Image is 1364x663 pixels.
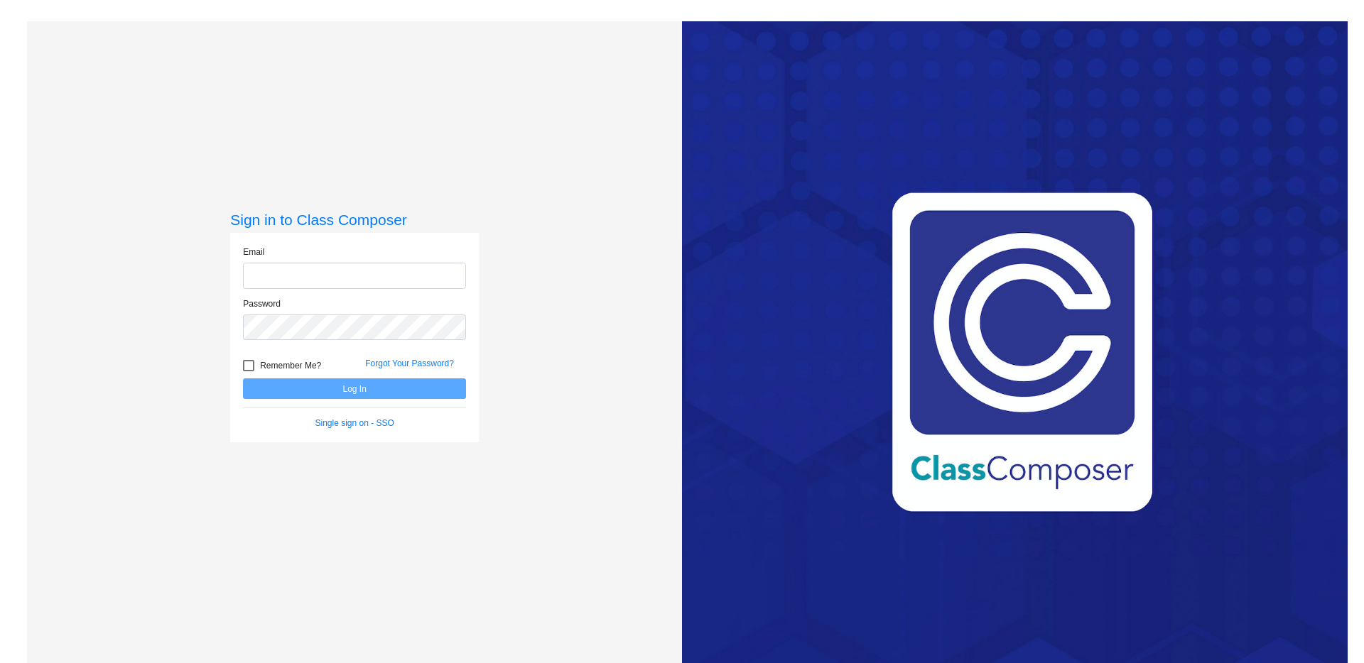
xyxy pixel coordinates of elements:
label: Email [243,246,264,258]
a: Forgot Your Password? [365,358,454,368]
h3: Sign in to Class Composer [230,211,479,229]
a: Single sign on - SSO [315,418,394,428]
span: Remember Me? [260,357,321,374]
button: Log In [243,378,466,399]
label: Password [243,297,281,310]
